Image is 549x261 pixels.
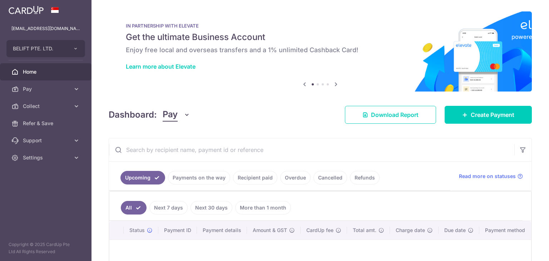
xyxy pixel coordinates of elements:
a: Payments on the way [168,171,230,184]
img: Renovation banner [109,11,532,92]
span: Due date [444,227,466,234]
p: IN PARTNERSHIP WITH ELEVATE [126,23,515,29]
span: Collect [23,103,70,110]
a: Cancelled [313,171,347,184]
span: Pay [23,85,70,93]
a: Read more on statuses [459,173,523,180]
h5: Get the ultimate Business Account [126,31,515,43]
a: Recipient paid [233,171,277,184]
span: CardUp fee [306,227,333,234]
a: Create Payment [445,106,532,124]
span: BELIFT PTE. LTD. [13,45,66,52]
h4: Dashboard: [109,108,157,121]
span: Home [23,68,70,75]
th: Payment details [197,221,247,240]
input: Search by recipient name, payment id or reference [109,138,514,161]
a: Overdue [280,171,311,184]
a: All [121,201,147,215]
span: Total amt. [353,227,376,234]
h6: Enjoy free local and overseas transfers and a 1% unlimited Cashback Card! [126,46,515,54]
img: CardUp [9,6,44,14]
a: Next 7 days [149,201,188,215]
a: Learn more about Elevate [126,63,196,70]
span: Charge date [396,227,425,234]
a: More than 1 month [235,201,291,215]
a: Upcoming [120,171,165,184]
th: Payment method [479,221,534,240]
span: Download Report [371,110,419,119]
span: Support [23,137,70,144]
a: Refunds [350,171,380,184]
a: Next 30 days [191,201,232,215]
span: Read more on statuses [459,173,516,180]
button: Pay [163,108,190,122]
a: Download Report [345,106,436,124]
span: Pay [163,108,178,122]
span: Settings [23,154,70,161]
span: Status [129,227,145,234]
span: Amount & GST [253,227,287,234]
span: Refer & Save [23,120,70,127]
span: Create Payment [471,110,514,119]
button: BELIFT PTE. LTD. [6,40,85,57]
th: Payment ID [158,221,197,240]
p: [EMAIL_ADDRESS][DOMAIN_NAME] [11,25,80,32]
